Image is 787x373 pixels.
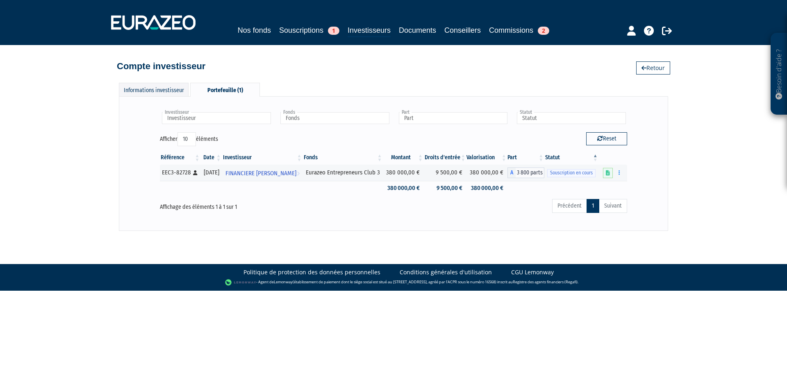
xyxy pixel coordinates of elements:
div: A - Eurazeo Entrepreneurs Club 3 [507,167,544,178]
th: Fonds: activer pour trier la colonne par ordre croissant [303,151,383,165]
span: Souscription en cours [547,169,596,177]
i: Voir l'investisseur [297,166,300,181]
div: Portefeuille (1) [190,83,260,97]
a: FINANCIERE [PERSON_NAME] [222,165,303,181]
th: Date: activer pour trier la colonne par ordre croissant [200,151,222,165]
div: [DATE] [203,168,219,177]
a: Retour [636,61,670,75]
a: Politique de protection des données personnelles [243,268,380,276]
th: Statut : activer pour trier la colonne par ordre d&eacute;croissant [544,151,599,165]
a: Investisseurs [348,25,391,37]
button: Reset [586,132,627,145]
span: 2 [538,27,549,35]
td: 380 000,00 € [466,181,507,195]
div: EEC3-82728 [162,168,198,177]
div: Affichage des éléments 1 à 1 sur 1 [160,198,348,211]
h4: Compte investisseur [117,61,205,71]
td: 9 500,00 € [424,181,466,195]
th: Valorisation: activer pour trier la colonne par ordre croissant [466,151,507,165]
span: A [507,167,516,178]
i: [Français] Personne physique [193,170,198,175]
a: Souscriptions1 [279,25,339,36]
a: 1 [587,199,599,213]
a: CGU Lemonway [511,268,554,276]
th: Investisseur: activer pour trier la colonne par ordre croissant [222,151,303,165]
img: logo-lemonway.png [225,278,257,287]
td: 380 000,00 € [383,165,424,181]
a: Conditions générales d'utilisation [400,268,492,276]
span: FINANCIERE [PERSON_NAME] [225,166,296,181]
img: 1732889491-logotype_eurazeo_blanc_rvb.png [111,15,196,30]
th: Montant: activer pour trier la colonne par ordre croissant [383,151,424,165]
select: Afficheréléments [177,132,196,146]
p: Besoin d'aide ? [774,37,784,111]
th: Part: activer pour trier la colonne par ordre croissant [507,151,544,165]
span: 1 [328,27,339,35]
td: 380 000,00 € [466,165,507,181]
th: Droits d'entrée: activer pour trier la colonne par ordre croissant [424,151,466,165]
div: Informations investisseur [119,83,189,96]
div: - Agent de (établissement de paiement dont le siège social est situé au [STREET_ADDRESS], agréé p... [8,278,779,287]
td: 380 000,00 € [383,181,424,195]
a: Commissions2 [489,25,549,36]
td: 9 500,00 € [424,165,466,181]
div: Eurazeo Entrepreneurs Club 3 [306,168,380,177]
a: Nos fonds [238,25,271,36]
a: Registre des agents financiers (Regafi) [513,279,578,285]
span: 3 800 parts [516,167,544,178]
a: Documents [399,25,436,36]
label: Afficher éléments [160,132,218,146]
a: Conseillers [444,25,481,36]
th: Référence : activer pour trier la colonne par ordre croissant [160,151,200,165]
a: Lemonway [274,279,293,285]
